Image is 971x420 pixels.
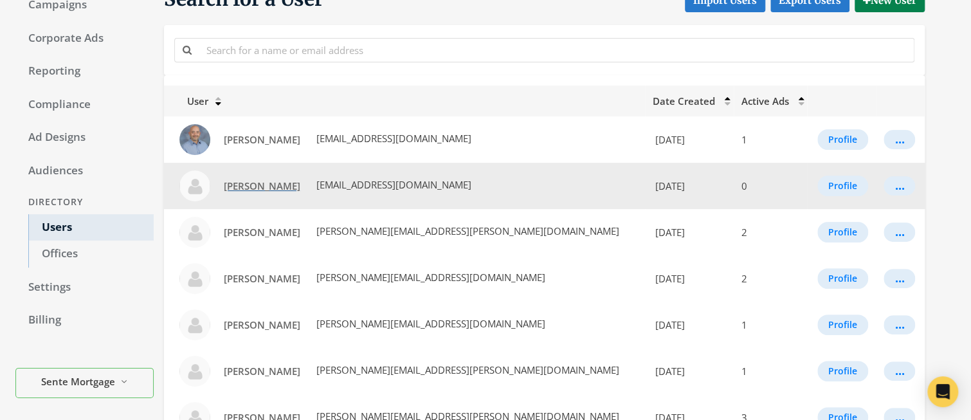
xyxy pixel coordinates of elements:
span: [PERSON_NAME] [224,318,300,331]
button: ... [884,361,915,381]
a: [PERSON_NAME] [215,313,309,337]
button: Profile [817,315,868,335]
div: ... [894,370,904,372]
span: [PERSON_NAME] [224,272,300,285]
span: [EMAIL_ADDRESS][DOMAIN_NAME] [314,132,471,145]
td: 2 [734,209,807,255]
img: Jenna Scherer profile [179,170,210,201]
a: Audiences [15,158,154,185]
button: Profile [817,222,868,242]
img: Jennifer Rodriguez profile [179,217,210,248]
span: Date Created [653,95,715,107]
button: ... [884,130,915,149]
a: Settings [15,274,154,301]
a: [PERSON_NAME] [215,360,309,383]
button: Profile [817,361,868,381]
td: 2 [734,255,807,302]
div: ... [894,232,904,233]
div: ... [894,278,904,279]
td: 1 [734,116,807,163]
span: User [172,95,208,107]
button: ... [884,315,915,334]
a: Billing [15,307,154,334]
td: [DATE] [645,302,734,348]
a: [PERSON_NAME] [215,267,309,291]
td: [DATE] [645,348,734,394]
i: Search for a name or email address [183,45,192,55]
a: Compliance [15,91,154,118]
a: [PERSON_NAME] [215,174,309,198]
a: Corporate Ads [15,25,154,52]
td: 0 [734,163,807,209]
td: 1 [734,302,807,348]
button: ... [884,176,915,196]
span: [PERSON_NAME][EMAIL_ADDRESS][PERSON_NAME][DOMAIN_NAME] [314,363,619,376]
button: Sente Mortgage [15,368,154,398]
td: [DATE] [645,116,734,163]
a: Reporting [15,58,154,85]
a: [PERSON_NAME] [215,128,309,152]
a: [PERSON_NAME] [215,221,309,244]
input: Search for a name or email address [199,38,914,62]
td: [DATE] [645,163,734,209]
span: [EMAIL_ADDRESS][DOMAIN_NAME] [314,178,471,191]
span: Sente Mortgage [41,374,115,389]
td: 1 [734,348,807,394]
button: Profile [817,176,868,196]
span: [PERSON_NAME][EMAIL_ADDRESS][DOMAIN_NAME] [314,271,545,284]
div: ... [894,417,904,418]
button: Profile [817,268,868,289]
button: Profile [817,129,868,150]
img: John Hathcote profile [179,356,210,387]
a: Offices [28,241,154,268]
div: Directory [15,190,154,214]
span: [PERSON_NAME][EMAIL_ADDRESS][PERSON_NAME][DOMAIN_NAME] [314,224,619,237]
span: Active Ads [741,95,789,107]
img: Jason Rosenthal profile [179,124,210,155]
span: [PERSON_NAME] [224,226,300,239]
span: [PERSON_NAME] [224,133,300,146]
button: ... [884,223,915,242]
button: ... [884,269,915,288]
div: ... [894,324,904,325]
a: Users [28,214,154,241]
div: ... [894,139,904,140]
img: Jenny Lack profile [179,263,210,294]
div: ... [894,185,904,187]
td: [DATE] [645,255,734,302]
div: Open Intercom Messenger [927,376,958,407]
img: Jenny Nip profile [179,309,210,340]
span: [PERSON_NAME] [224,365,300,378]
span: [PERSON_NAME][EMAIL_ADDRESS][DOMAIN_NAME] [314,317,545,330]
span: [PERSON_NAME] [224,179,300,192]
td: [DATE] [645,209,734,255]
a: Ad Designs [15,124,154,151]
